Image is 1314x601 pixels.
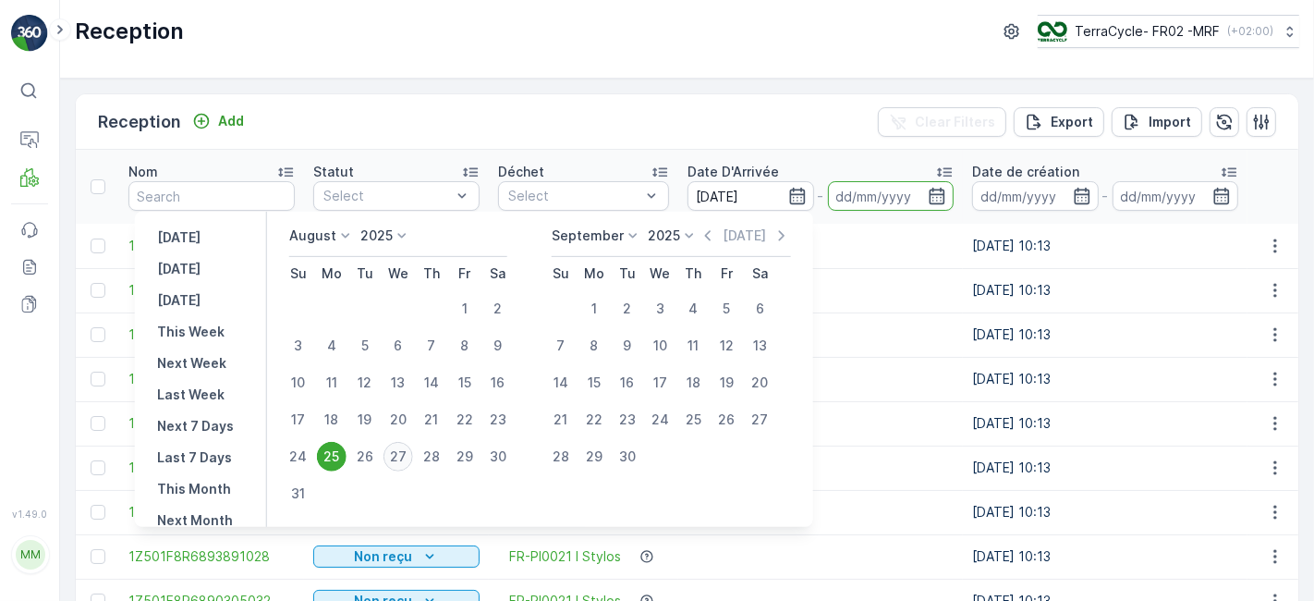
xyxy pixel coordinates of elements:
div: 1 [450,294,480,324]
div: 21 [417,405,446,435]
p: Non reçu [355,547,413,566]
div: 28 [546,442,576,472]
a: FR-PI0021 I Stylos [509,547,621,566]
th: Thursday [677,257,711,290]
p: This Month [157,480,231,498]
button: MM [11,523,48,586]
div: 7 [546,331,576,361]
button: Export [1014,107,1104,137]
td: [DATE] 10:13 [963,446,1247,490]
div: 19 [350,405,380,435]
p: 2025 [648,227,680,245]
div: 15 [579,368,609,398]
button: Next Month [150,509,240,532]
div: 7 [417,331,446,361]
div: 18 [317,405,347,435]
button: Import [1112,107,1202,137]
input: Search [128,181,295,211]
div: 9 [483,331,513,361]
div: 12 [350,368,380,398]
a: 1Z501F8R6895549645 [128,414,295,433]
p: Next Week [157,354,226,373]
div: 23 [483,405,513,435]
p: Export [1051,113,1093,131]
button: Add [185,110,251,132]
div: Toggle Row Selected [91,283,105,298]
p: Statut [313,163,354,181]
th: Monday [315,257,348,290]
div: Toggle Row Selected [91,549,105,564]
div: Toggle Row Selected [91,416,105,431]
button: Next Week [150,352,234,374]
span: 1Z501F8R6890600918 [128,370,295,388]
p: September [552,227,624,245]
div: Toggle Row Selected [91,327,105,342]
td: [DATE] 10:13 [963,224,1247,268]
p: Reception [98,109,181,135]
p: August [289,227,336,245]
div: 2 [483,294,513,324]
p: [DATE] [157,260,201,278]
th: Tuesday [611,257,644,290]
div: Toggle Row Selected [91,460,105,475]
div: 29 [450,442,480,472]
div: 25 [317,442,347,472]
th: Thursday [415,257,448,290]
div: 4 [679,294,709,324]
button: Yesterday [150,227,208,249]
a: 1Z501F8R6891481019 [128,503,295,521]
th: Sunday [544,257,578,290]
div: 30 [483,442,513,472]
p: Import [1149,113,1191,131]
button: Last 7 Days [150,447,239,469]
div: 30 [613,442,642,472]
button: Tomorrow [150,289,208,312]
button: Clear Filters [878,107,1006,137]
input: dd/mm/yyyy [1113,181,1239,211]
a: 1Z501F8R6895446256 [128,459,295,477]
div: 6 [383,331,413,361]
div: 24 [646,405,675,435]
input: dd/mm/yyyy [972,181,1099,211]
span: 1Z501F8R6893891028 [128,547,295,566]
p: [DATE] [157,228,201,247]
div: 21 [546,405,576,435]
div: 8 [579,331,609,361]
p: Nom [128,163,158,181]
td: [DATE] 10:13 [963,357,1247,401]
p: Add [218,112,244,130]
button: Today [150,258,208,280]
p: 2025 [360,227,393,245]
div: 1 [579,294,609,324]
div: 28 [417,442,446,472]
button: This Week [150,321,232,343]
th: Saturday [481,257,515,290]
p: Date D'Arrivée [687,163,779,181]
button: This Month [150,478,238,500]
p: [DATE] [723,227,766,245]
a: 1Z501F8R6894344939 [128,281,295,300]
div: 26 [712,405,742,435]
div: 15 [450,368,480,398]
th: Friday [711,257,744,290]
div: 29 [579,442,609,472]
div: 17 [646,368,675,398]
div: 3 [284,331,313,361]
p: - [1102,185,1109,207]
div: 24 [284,442,313,472]
a: 1Z501F8R6892322948 [128,325,295,344]
p: [DATE] [157,291,201,310]
p: This Week [157,323,225,341]
a: 1Z501F8R6890970920 [128,237,295,255]
button: Last Week [150,384,232,406]
th: Saturday [744,257,777,290]
div: 14 [546,368,576,398]
span: v 1.49.0 [11,509,48,520]
div: 4 [317,331,347,361]
td: [DATE] 10:13 [963,490,1247,534]
p: ( +02:00 ) [1227,24,1273,39]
